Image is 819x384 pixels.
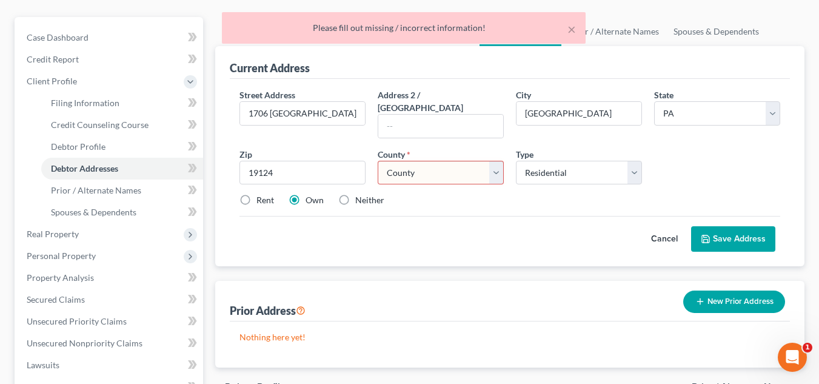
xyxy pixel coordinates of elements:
[27,360,59,370] span: Lawsuits
[239,331,780,343] p: Nothing here yet!
[691,226,775,252] button: Save Address
[240,102,365,125] input: Enter street address
[516,102,641,125] input: Enter city...
[17,311,203,332] a: Unsecured Priority Claims
[17,289,203,311] a: Secured Claims
[232,22,576,34] div: Please fill out missing / incorrect information!
[27,229,79,239] span: Real Property
[306,194,324,206] label: Own
[51,207,136,217] span: Spouses & Dependents
[654,90,674,100] span: State
[378,115,503,138] input: --
[27,76,77,86] span: Client Profile
[230,61,310,75] div: Current Address
[567,22,576,36] button: ×
[17,354,203,376] a: Lawsuits
[27,316,127,326] span: Unsecured Priority Claims
[638,227,691,251] button: Cancel
[51,98,119,108] span: Filing Information
[41,201,203,223] a: Spouses & Dependents
[355,194,384,206] label: Neither
[41,180,203,201] a: Prior / Alternate Names
[256,194,274,206] label: Rent
[17,49,203,70] a: Credit Report
[17,332,203,354] a: Unsecured Nonpriority Claims
[41,92,203,114] a: Filing Information
[27,338,142,348] span: Unsecured Nonpriority Claims
[778,343,807,372] iframe: Intercom live chat
[41,114,203,136] a: Credit Counseling Course
[41,158,203,180] a: Debtor Addresses
[516,90,531,100] span: City
[41,136,203,158] a: Debtor Profile
[51,141,105,152] span: Debtor Profile
[378,89,504,114] label: Address 2 / [GEOGRAPHIC_DATA]
[239,161,366,185] input: XXXXX
[27,294,85,305] span: Secured Claims
[378,149,405,160] span: County
[27,251,96,261] span: Personal Property
[803,343,812,352] span: 1
[51,120,149,130] span: Credit Counseling Course
[27,272,94,283] span: Property Analysis
[239,149,252,160] span: Zip
[51,163,118,173] span: Debtor Addresses
[239,90,295,100] span: Street Address
[516,148,533,161] label: Type
[17,267,203,289] a: Property Analysis
[27,54,79,64] span: Credit Report
[51,185,141,195] span: Prior / Alternate Names
[683,291,785,313] button: New Prior Address
[230,303,306,318] div: Prior Address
